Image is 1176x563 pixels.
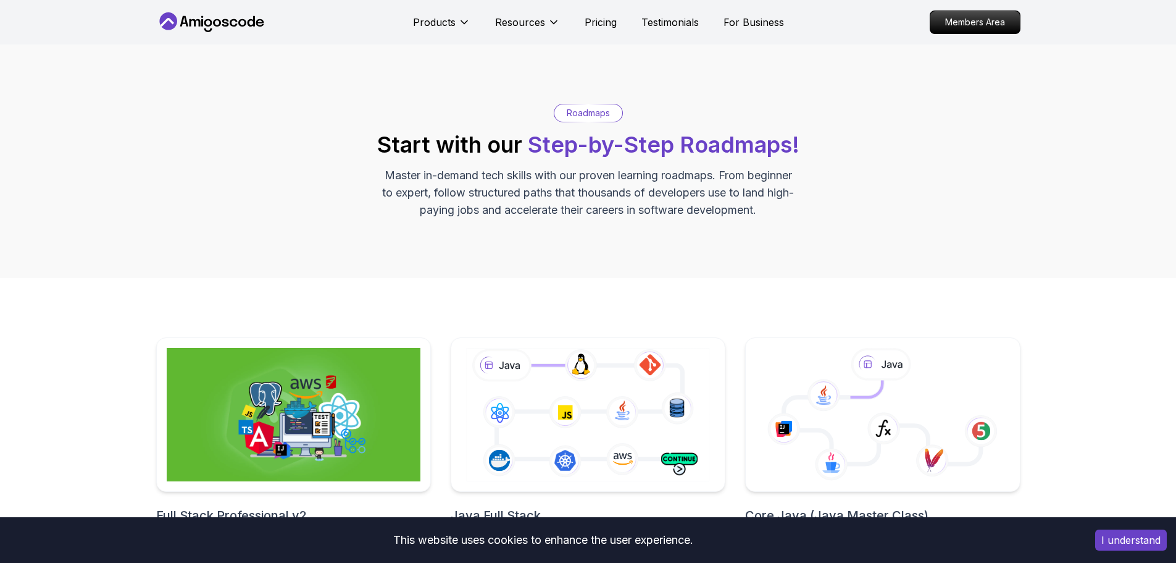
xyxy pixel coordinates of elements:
[641,15,699,30] a: Testimonials
[167,348,420,481] img: Full Stack Professional v2
[930,11,1020,34] a: Members Area
[156,507,431,524] h2: Full Stack Professional v2
[528,131,799,158] span: Step-by-Step Roadmaps!
[413,15,470,40] button: Products
[451,507,725,524] h2: Java Full Stack
[377,132,799,157] h2: Start with our
[745,507,1020,524] h2: Core Java (Java Master Class)
[930,11,1020,33] p: Members Area
[724,15,784,30] a: For Business
[413,15,456,30] p: Products
[567,107,610,119] p: Roadmaps
[495,15,560,40] button: Resources
[1095,530,1167,551] button: Accept cookies
[585,15,617,30] a: Pricing
[381,167,796,219] p: Master in-demand tech skills with our proven learning roadmaps. From beginner to expert, follow s...
[495,15,545,30] p: Resources
[9,527,1077,554] div: This website uses cookies to enhance the user experience.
